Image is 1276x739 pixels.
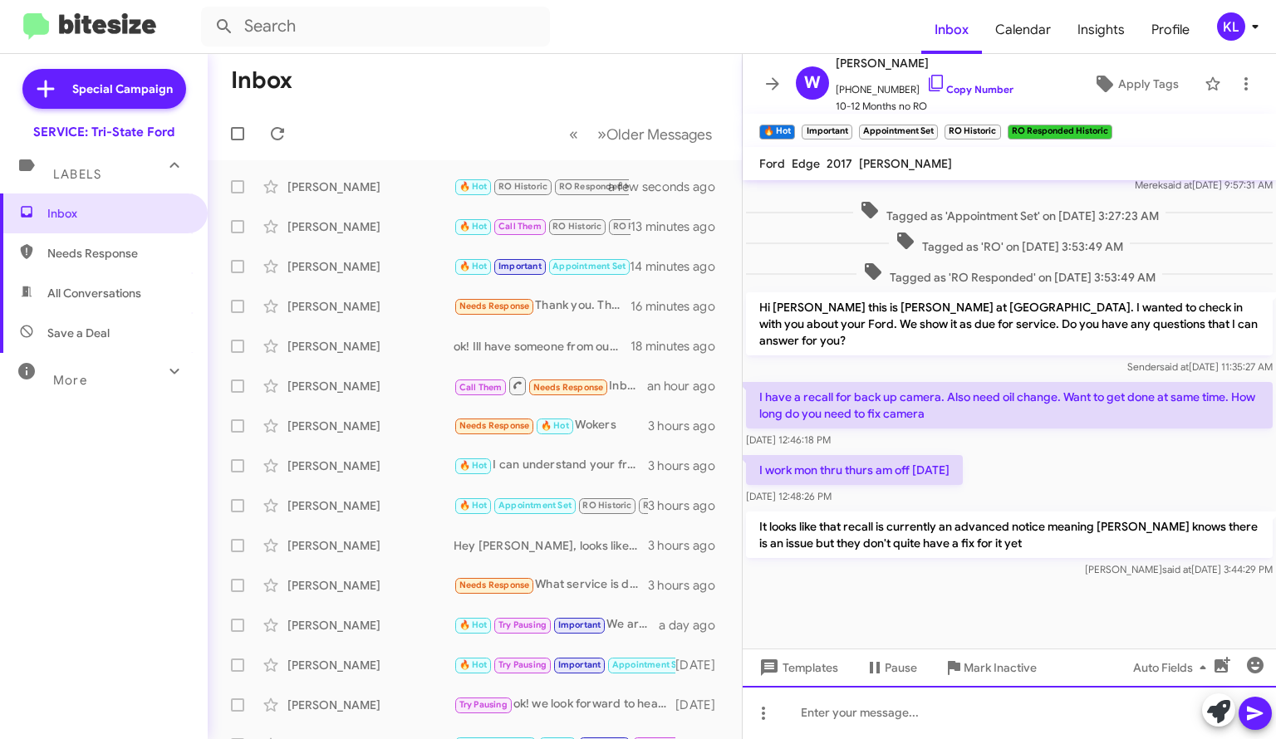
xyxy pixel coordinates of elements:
span: Important [498,261,542,272]
span: Templates [756,653,838,683]
small: Appointment Set [859,125,938,139]
span: Tagged as 'RO' on [DATE] 3:53:49 AM [889,231,1130,255]
a: Copy Number [926,83,1013,95]
div: [PERSON_NAME] [287,697,454,713]
button: Pause [851,653,930,683]
nav: Page navigation example [560,117,722,151]
div: [DATE] [675,657,729,673]
button: Next [587,117,722,151]
span: said at [1162,563,1191,575]
span: All Conversations [47,285,141,301]
div: [PERSON_NAME] [287,418,454,434]
span: Needs Response [459,301,530,311]
div: Inbound Call [454,375,647,396]
div: 3 hours ago [648,497,729,514]
span: 10-12 Months no RO [836,98,1013,115]
span: 2017 [827,156,852,171]
input: Search [201,7,550,46]
span: Needs Response [533,382,604,393]
span: More [53,373,87,388]
div: ok! Ill have someone from our sales team reach out to you! [454,338,631,355]
button: Previous [559,117,588,151]
button: Auto Fields [1120,653,1226,683]
span: said at [1163,179,1192,191]
div: [DATE] [675,697,729,713]
span: Merek [DATE] 9:57:31 AM [1135,179,1273,191]
span: « [569,124,578,144]
span: Sender [DATE] 11:35:27 AM [1127,360,1273,373]
span: RO Historic [498,181,547,192]
span: Pause [885,653,917,683]
p: I work mon thru thurs am off [DATE] [746,455,963,485]
button: KL [1203,12,1258,41]
span: 🔥 Hot [459,181,488,192]
div: I can understand your frustration [PERSON_NAME], if there is anything we can do to regain your co... [454,456,648,475]
p: Hi [PERSON_NAME] this is [PERSON_NAME] at [GEOGRAPHIC_DATA]. I wanted to check in with you about ... [746,292,1273,355]
span: Inbox [921,6,982,54]
div: 3 hours ago [648,418,729,434]
div: Thank you. That is 2:30mins drive from here. [454,296,631,316]
span: » [597,124,606,144]
div: [PERSON_NAME] [287,338,454,355]
div: 18 minutes ago [631,338,729,355]
span: Needs Response [459,420,530,431]
span: Needs Response [47,245,189,262]
span: 🔥 Hot [459,659,488,670]
button: Apply Tags [1074,69,1196,99]
span: Needs Response [459,580,530,590]
span: Appointment Set [552,261,626,272]
small: Important [802,125,851,139]
button: Mark Inactive [930,653,1050,683]
a: Profile [1138,6,1203,54]
div: [PERSON_NAME] [287,378,454,394]
div: SERVICE: Tri-State Ford [33,124,174,140]
div: [PERSON_NAME] [287,577,454,594]
div: [PERSON_NAME] [287,497,454,514]
div: a few seconds ago [629,179,729,195]
span: 🔥 Hot [459,619,488,630]
span: Important [558,659,601,670]
div: [PERSON_NAME] [287,258,454,275]
span: Save a Deal [47,325,110,341]
span: [DATE] 12:48:26 PM [746,490,832,502]
span: RO Historic [552,221,601,232]
button: Templates [743,653,851,683]
small: RO Historic [945,125,1000,139]
div: 3 hours ago [648,577,729,594]
p: It looks like that recall is currently an advanced notice meaning [PERSON_NAME] knows there is an... [746,511,1273,558]
span: W [804,70,821,96]
div: We are here if you choose to set an appointment. [454,615,659,634]
span: [PERSON_NAME] [859,156,952,171]
span: Labels [53,167,101,182]
a: Insights [1064,6,1138,54]
span: 🔥 Hot [459,460,488,471]
span: [DATE] 12:46:18 PM [746,433,831,446]
div: [PERSON_NAME] [287,657,454,673]
div: Liked “Fantastic I will get you all set up for [DATE] 9 am! We will see you then.” [454,177,629,196]
span: Try Pausing [498,659,547,670]
div: Looking forward to it! Thanks! [454,655,675,674]
div: [PERSON_NAME] [287,458,454,474]
div: 16 minutes ago [631,298,729,315]
div: 13 minutes ago [631,218,729,235]
div: I do see your recent visit [PERSON_NAME], seems you are correct, your Mustang is all up to par. P... [454,496,648,515]
span: Tagged as 'RO Responded' on [DATE] 3:53:49 AM [856,262,1162,286]
div: KL [1217,12,1245,41]
span: 🔥 Hot [459,261,488,272]
span: Tagged as 'Appointment Set' on [DATE] 3:27:23 AM [853,200,1166,224]
div: Hey [PERSON_NAME], looks like you were in for your oil change and tire rotation on [DATE] so you ... [454,537,648,554]
span: Auto Fields [1133,653,1213,683]
span: Mark Inactive [964,653,1037,683]
div: [PERSON_NAME] [287,298,454,315]
span: said at [1160,360,1189,373]
div: ok! we look forward to hearing from you [454,695,675,714]
div: What service is due? [454,575,648,595]
span: 🔥 Hot [459,500,488,511]
div: No worries Mrs.[PERSON_NAME]! [454,217,631,236]
span: Appointment Set [498,500,572,511]
div: [PERSON_NAME] [287,179,454,195]
div: It looks like that recall is currently an advanced notice meaning [PERSON_NAME] knows there is an... [454,257,630,276]
small: RO Responded Historic [1008,125,1112,139]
